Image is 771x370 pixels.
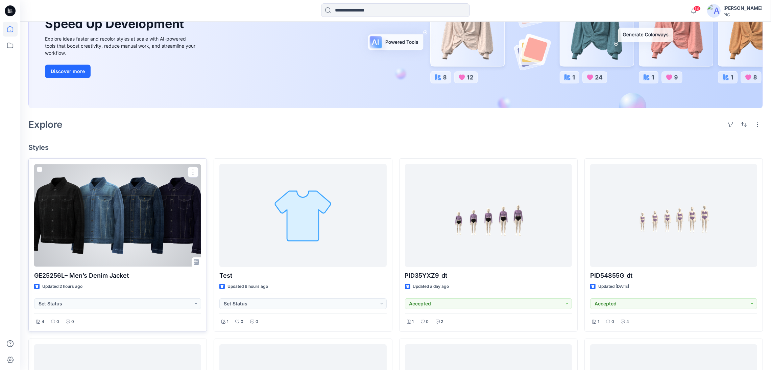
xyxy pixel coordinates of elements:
p: PID54855G_dt [590,271,757,280]
a: PID35YXZ9_dt [405,164,572,267]
a: Test [219,164,386,267]
span: 18 [693,6,701,11]
p: 1 [227,318,228,325]
a: Discover more [45,65,197,78]
a: PID54855G_dt [590,164,757,267]
p: 0 [56,318,59,325]
p: 0 [256,318,258,325]
button: Discover more [45,65,91,78]
p: 0 [426,318,429,325]
a: GE25256L– Men’s Denim Jacket [34,164,201,267]
div: [PERSON_NAME] [723,4,763,12]
p: 0 [71,318,74,325]
p: Updated [DATE] [598,283,629,290]
p: 0 [611,318,614,325]
div: Explore ideas faster and recolor styles at scale with AI-powered tools that boost creativity, red... [45,35,197,56]
p: 0 [241,318,243,325]
p: Updated a day ago [413,283,449,290]
img: avatar [707,4,721,18]
p: Updated 2 hours ago [42,283,82,290]
p: PID35YXZ9_dt [405,271,572,280]
p: 2 [441,318,443,325]
p: GE25256L– Men’s Denim Jacket [34,271,201,280]
p: 4 [42,318,44,325]
p: 1 [412,318,414,325]
h2: Explore [28,119,63,130]
p: 4 [626,318,629,325]
div: PIC [723,12,763,17]
h4: Styles [28,143,763,152]
p: Test [219,271,386,280]
p: Updated 6 hours ago [227,283,268,290]
p: 1 [598,318,599,325]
